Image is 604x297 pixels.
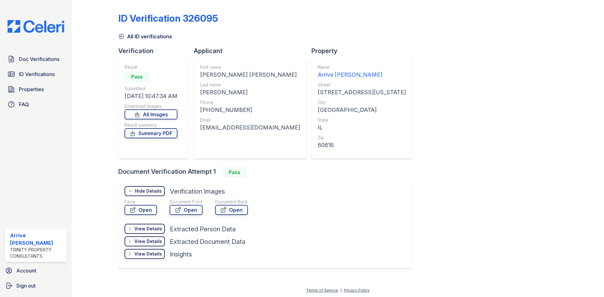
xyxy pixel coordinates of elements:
a: Terms of Service [306,288,338,293]
div: Phone [200,99,300,106]
a: Open [170,205,203,215]
div: [EMAIL_ADDRESS][DOMAIN_NAME] [200,123,300,132]
div: Pass [222,167,247,177]
a: Open [125,205,157,215]
span: Doc Verifications [19,55,59,63]
div: ID Verification 326095 [118,13,218,24]
div: Arrive [PERSON_NAME] [318,70,406,79]
div: Zip [318,135,406,141]
div: [PERSON_NAME] [PERSON_NAME] [200,70,300,79]
div: Email [200,117,300,123]
span: FAQ [19,101,29,108]
iframe: chat widget [578,272,598,291]
div: Download Images [125,103,177,109]
div: First name [200,64,300,70]
div: Applicant [194,47,311,55]
div: Arrive [PERSON_NAME] [10,232,64,247]
div: Extracted Person Data [170,225,236,234]
span: ID Verifications [19,70,55,78]
div: [STREET_ADDRESS][US_STATE] [318,88,406,97]
div: Name [318,64,406,70]
div: State [318,117,406,123]
a: Summary PDF [125,128,177,138]
div: View Details [134,251,162,257]
a: Properties [5,83,67,96]
a: Open [215,205,248,215]
div: Last name [200,82,300,88]
div: | [340,288,342,293]
div: [GEOGRAPHIC_DATA] [318,106,406,114]
div: 60616 [318,141,406,150]
div: Result summary [125,122,177,128]
div: Street [318,82,406,88]
div: Pass [125,72,150,82]
div: Insights [170,250,192,259]
div: [DATE] 10:47:34 AM [125,92,177,101]
div: City [318,99,406,106]
a: All ID verifications [118,33,172,40]
div: Result [125,64,177,70]
a: Privacy Policy [344,288,370,293]
div: Document Back [215,199,248,205]
div: Document Verification Attempt 1 [118,167,417,177]
div: View Details [134,238,162,245]
div: Trinity Property Consultants [10,247,64,259]
a: Account [3,264,69,277]
a: FAQ [5,98,67,111]
div: Document Front [170,199,203,205]
div: Extracted Document Data [170,237,245,246]
a: All Images [125,109,177,119]
div: IL [318,123,406,132]
div: View Details [134,226,162,232]
span: Sign out [16,282,36,289]
a: ID Verifications [5,68,67,80]
div: [PHONE_NUMBER] [200,106,300,114]
a: Sign out [3,279,69,292]
span: Properties [19,85,44,93]
div: Property [311,47,417,55]
a: Doc Verifications [5,53,67,65]
div: Face [125,199,157,205]
div: Verification [118,47,194,55]
div: [PERSON_NAME] [200,88,300,97]
img: CE_Logo_Blue-a8612792a0a2168367f1c8372b55b34899dd931a85d93a1a3d3e32e68fde9ad4.png [3,20,69,33]
div: Verification Images [170,187,225,196]
div: Hide Details [135,188,162,194]
div: Submitted [125,85,177,92]
span: Account [16,267,36,274]
a: Name Arrive [PERSON_NAME] [318,64,406,79]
